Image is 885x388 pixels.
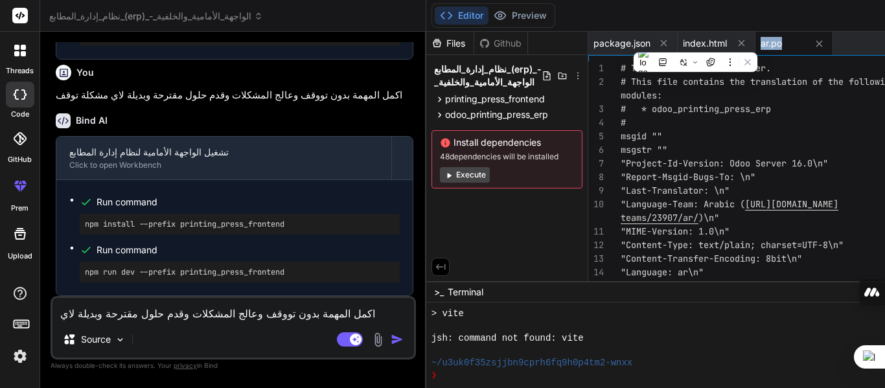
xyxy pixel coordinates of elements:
span: teams/23907/ar/ [621,212,698,223]
div: 8 [588,170,604,184]
p: Source [81,333,111,346]
div: 4 [588,116,604,130]
pre: npm install --prefix printing_press_frontend [85,219,395,229]
span: package.json [593,37,650,50]
div: 12 [588,238,604,252]
pre: npm run dev --prefix printing_press_frontend [85,267,395,277]
div: 14 [588,266,604,279]
span: Terminal [448,286,483,299]
div: 6 [588,143,604,157]
span: نظام_إدارة_المطابع_(erp)_-_الواجهة_الأمامية_والخلفية [434,63,542,89]
div: 15 [588,279,604,293]
span: "Last-Translator: \n" [621,185,730,196]
img: attachment [371,332,385,347]
span: jsh: command not found: vite [431,332,584,345]
label: code [11,109,29,120]
div: تشغيل الواجهة الأمامية لنظام إدارة المطابع [69,146,378,159]
h6: You [76,66,94,79]
span: privacy [174,361,197,369]
span: "Language-Team: Arabic ( [621,198,745,210]
label: prem [11,203,29,214]
label: threads [6,65,34,76]
span: # * odoo_printing_press_erp [621,103,771,115]
img: settings [9,345,31,367]
span: msgid "" [621,130,662,142]
div: Files [426,37,474,50]
button: Editor [435,6,488,25]
h6: Bind AI [76,114,108,127]
p: اكمل المهمة بدون تووقف وعالج المشكلات وقدم حلول مقترحة وبديلة لاي مشكلة توقف [56,88,413,103]
span: [URL][DOMAIN_NAME] [745,198,838,210]
img: icon [391,333,404,346]
span: modules: [621,89,662,101]
span: msgstr "" [621,144,667,155]
div: 3 [588,102,604,116]
div: 10 [588,198,604,211]
span: Install dependencies [440,136,574,149]
span: نظام_إدارة_المطابع_(erp)_-_الواجهة_الأمامية_والخلفية [49,10,263,23]
span: ❯ [431,369,438,382]
span: "X-Generator: Weblate 4.14.1\n" [621,280,781,291]
span: # Translation of Odoo Server. [621,62,771,74]
span: 48 dependencies will be installed [440,152,574,162]
button: تشغيل الواجهة الأمامية لنظام إدارة المطابعClick to open Workbench [56,137,391,179]
div: 7 [588,157,604,170]
label: Upload [8,251,32,262]
span: >_ [434,286,444,299]
div: Click to open Workbench [69,160,378,170]
span: "Report-Msgid-Bugs-To: \n" [621,171,755,183]
label: GitHub [8,154,32,165]
span: printing_press_frontend [445,93,545,106]
span: # [621,117,626,128]
div: 13 [588,252,604,266]
button: Execute [440,167,490,183]
span: ar.po [761,37,782,50]
p: Always double-check its answers. Your in Bind [51,359,416,372]
span: Run command [97,244,400,257]
span: > vite [431,308,464,320]
div: 5 [588,130,604,143]
span: )\n" [698,212,719,223]
div: 2 [588,75,604,89]
span: "Content-Type: text/plain; charset=UTF-8\n" [621,239,844,251]
span: "Content-Transfer-Encoding: 8bit\n" [621,253,802,264]
span: "Language: ar\n" [621,266,704,278]
div: 1 [588,62,604,75]
div: 11 [588,225,604,238]
div: 9 [588,184,604,198]
button: Preview [488,6,552,25]
span: ~/u3uk0f35zsjjbn9cprh6fq9h0p4tm2-wnxx [431,357,633,369]
span: # This file contains the translation of the follow [621,76,880,87]
img: Pick Models [115,334,126,345]
div: Github [474,37,527,50]
span: "Project-Id-Version: Odoo Server 16.0\n" [621,157,828,169]
span: "MIME-Version: 1.0\n" [621,225,730,237]
span: Run command [97,196,400,209]
span: index.html [683,37,727,50]
span: odoo_printing_press_erp [445,108,548,121]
